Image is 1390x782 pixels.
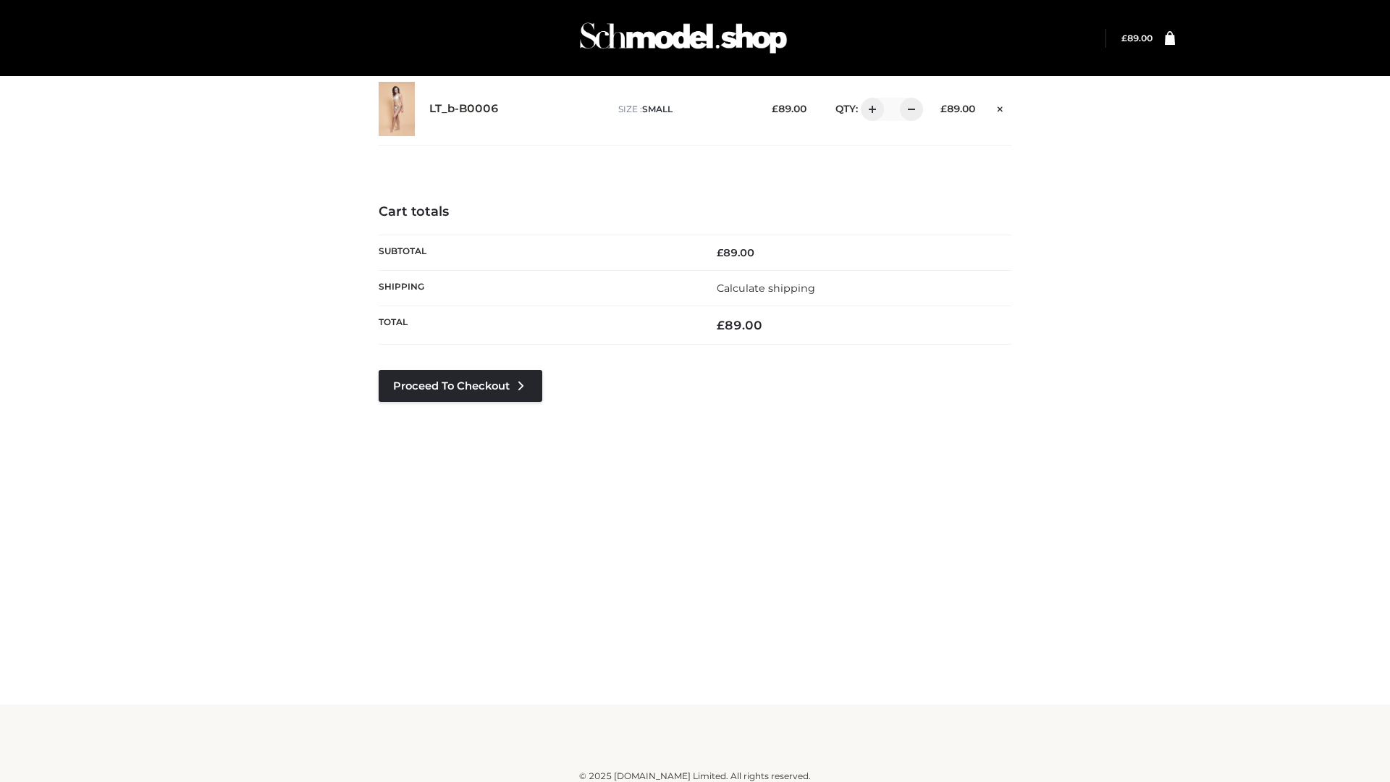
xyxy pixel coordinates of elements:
span: £ [1121,33,1127,43]
span: £ [772,103,778,114]
a: Remove this item [990,98,1011,117]
h4: Cart totals [379,204,1011,220]
span: SMALL [642,104,673,114]
bdi: 89.00 [772,103,806,114]
bdi: 89.00 [717,246,754,259]
th: Total [379,306,695,345]
a: Calculate shipping [717,282,815,295]
p: size : [618,103,749,116]
bdi: 89.00 [940,103,975,114]
a: Proceed to Checkout [379,370,542,402]
bdi: 89.00 [1121,33,1153,43]
span: £ [940,103,947,114]
img: Schmodel Admin 964 [575,9,792,67]
div: QTY: [821,98,918,121]
span: £ [717,246,723,259]
th: Shipping [379,270,695,306]
bdi: 89.00 [717,318,762,332]
a: £89.00 [1121,33,1153,43]
th: Subtotal [379,235,695,270]
span: £ [717,318,725,332]
a: LT_b-B0006 [429,102,499,116]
